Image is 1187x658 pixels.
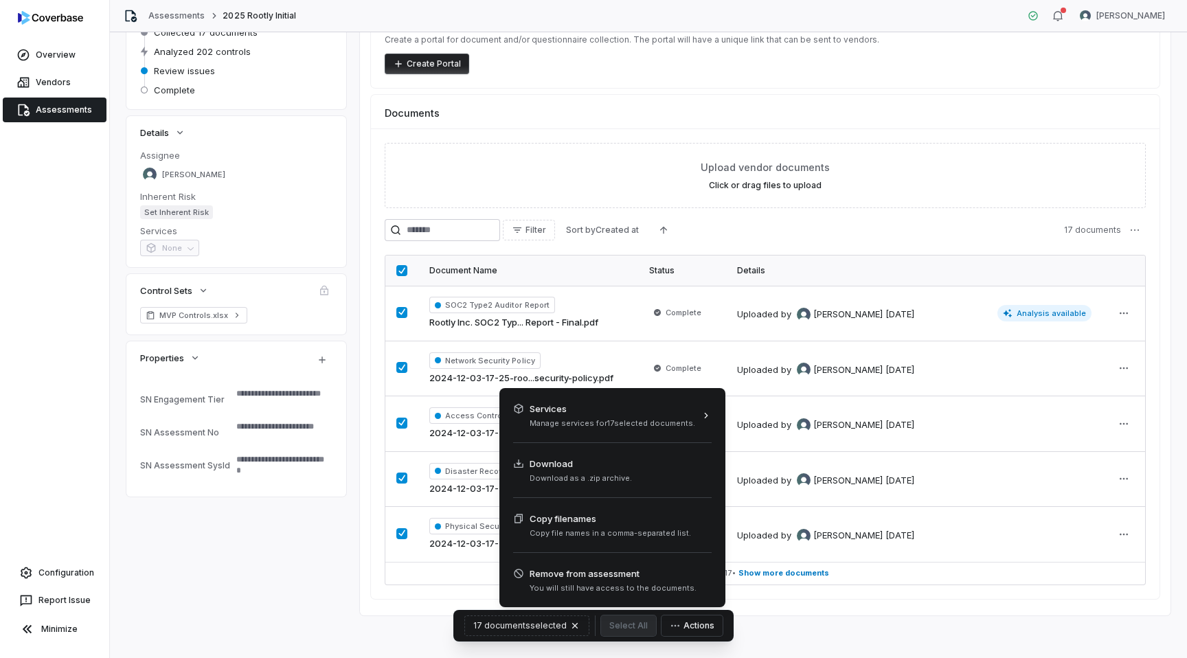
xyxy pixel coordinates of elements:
span: Copy file names [530,512,691,525]
div: Actions [499,388,725,607]
span: 17 documents selected [473,620,567,631]
span: Download as a .zip archive. [530,473,632,484]
span: You will still have access to the documents. [530,583,697,593]
span: Services [530,402,695,416]
span: Manage services for 17 selected document s . [530,418,695,429]
span: Remove from assessment [530,567,697,580]
button: Actions [662,615,723,636]
span: Copy file names in a comma-separated list. [530,528,691,538]
span: Download [530,457,632,470]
